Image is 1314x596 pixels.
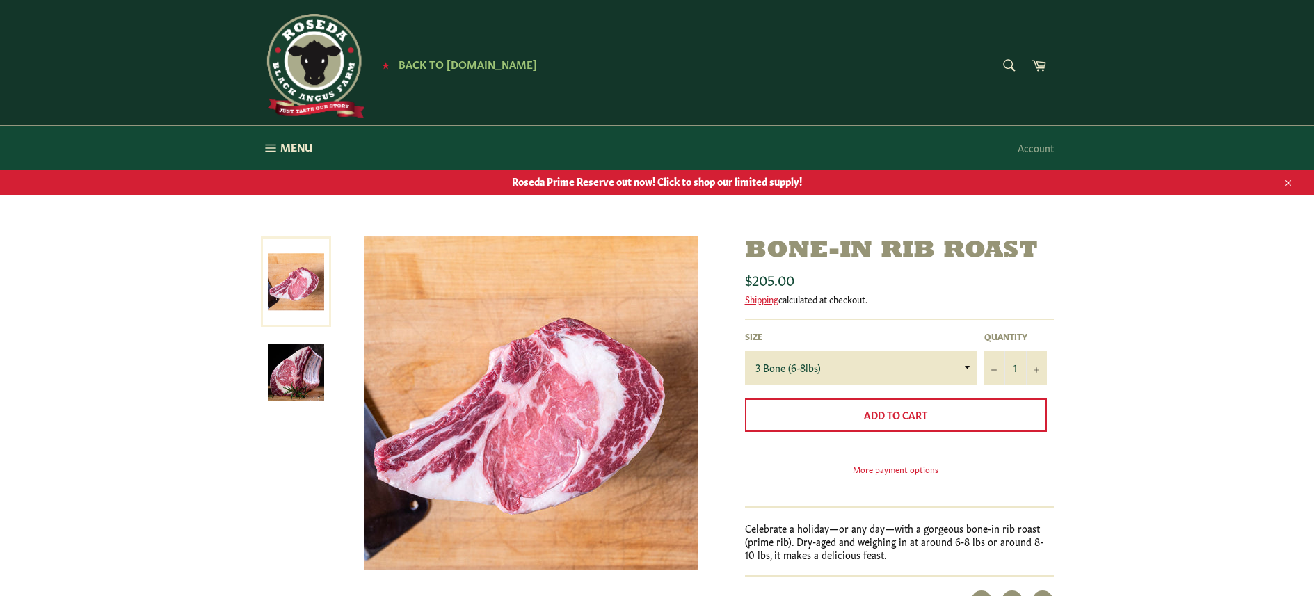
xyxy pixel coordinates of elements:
span: Menu [280,140,312,154]
img: Roseda Beef [261,14,365,118]
span: ★ [382,59,390,70]
a: Shipping [745,292,778,305]
span: Back to [DOMAIN_NAME] [399,56,537,71]
span: Add to Cart [864,408,927,421]
div: calculated at checkout. [745,293,1054,305]
button: Reduce item quantity by one [984,351,1005,385]
button: Add to Cart [745,398,1047,432]
span: $205.00 [745,269,794,289]
h1: Bone-in Rib Roast [745,236,1054,266]
img: Bone-in Rib Roast [268,344,324,401]
button: Increase item quantity by one [1026,351,1047,385]
a: More payment options [745,463,1047,475]
label: Quantity [984,330,1047,342]
button: Menu [247,126,326,170]
a: ★ Back to [DOMAIN_NAME] [375,59,537,70]
label: Size [745,330,977,342]
img: Bone-in Rib Roast [364,236,698,570]
a: Account [1011,127,1061,168]
p: Celebrate a holiday—or any day—with a gorgeous bone-in rib roast (prime rib). Dry-aged and weighi... [745,522,1054,562]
